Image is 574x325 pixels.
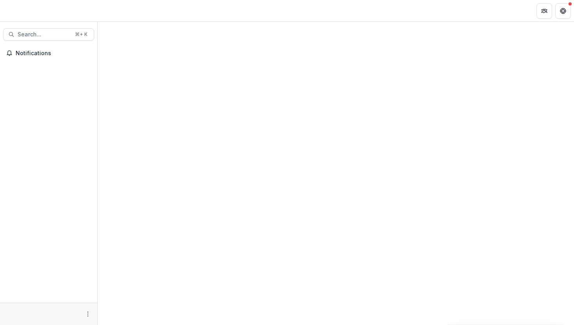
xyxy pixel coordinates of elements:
span: Notifications [16,50,91,57]
button: Search... [3,28,94,41]
button: More [83,309,93,319]
button: Partners [537,3,552,19]
button: Notifications [3,47,94,59]
button: Get Help [555,3,571,19]
span: Search... [18,31,70,38]
div: ⌘ + K [73,30,89,39]
nav: breadcrumb [101,5,134,16]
